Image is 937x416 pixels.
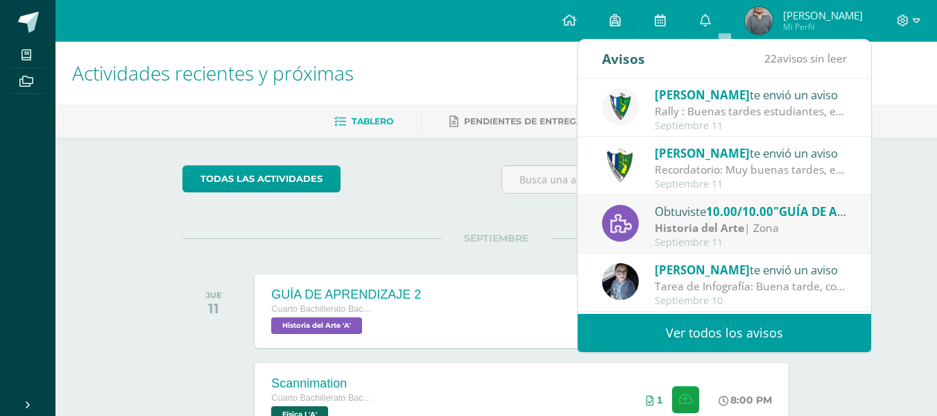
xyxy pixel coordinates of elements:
[602,40,645,78] div: Avisos
[655,260,848,278] div: te envió un aviso
[442,232,551,244] span: SEPTIEMBRE
[334,110,393,133] a: Tablero
[182,165,341,192] a: todas las Actividades
[655,295,848,307] div: Septiembre 10
[655,262,750,278] span: [PERSON_NAME]
[655,237,848,249] div: Septiembre 11
[655,145,750,161] span: [PERSON_NAME]
[655,220,744,235] strong: Historia del Arte
[206,290,222,300] div: JUE
[657,394,662,406] span: 1
[764,51,847,66] span: avisos sin leer
[602,263,639,300] img: 702136d6d401d1cd4ce1c6f6778c2e49.png
[783,8,863,22] span: [PERSON_NAME]
[764,51,777,66] span: 22
[655,87,750,103] span: [PERSON_NAME]
[271,317,362,334] span: Historia del Arte 'A'
[655,120,848,132] div: Septiembre 11
[602,88,639,125] img: 9f174a157161b4ddbe12118a61fed988.png
[706,203,773,219] span: 10.00/10.00
[206,300,222,317] div: 11
[271,304,375,314] span: Cuarto Bachillerato Bachillerato en CCLL con Orientación en Diseño Gráfico
[352,116,393,126] span: Tablero
[655,162,848,178] div: Recordatorio: Muy buenas tardes, estimados estudiantes. Es un gusto saludarles. Por este medio, l...
[773,203,922,219] span: "GUÍA DE APRENDIZAJE 2"
[655,144,848,162] div: te envió un aviso
[271,376,375,391] div: Scannimation
[464,116,583,126] span: Pendientes de entrega
[646,394,662,406] div: Archivos entregados
[655,220,848,236] div: | Zona
[745,7,773,35] img: 1b81ffb1054cee16f8981d9b3bc82726.png
[271,393,375,403] span: Cuarto Bachillerato Bachillerato en CCLL con Orientación en Diseño Gráfico
[602,147,639,183] img: 9f5bafb53b5c1c4adc2b8adf68a26909.png
[72,60,354,86] span: Actividades recientes y próximas
[783,21,863,33] span: Mi Perfil
[655,202,848,220] div: Obtuviste en
[271,288,421,302] div: GUÍA DE APRENDIZAJE 2
[655,103,848,119] div: Rally : Buenas tardes estudiantes, es un gusto saludarlos. Por este medio se informa que los jóve...
[449,110,583,133] a: Pendientes de entrega
[502,166,809,193] input: Busca una actividad próxima aquí...
[578,314,871,352] a: Ver todos los avisos
[655,178,848,190] div: Septiembre 11
[719,394,772,406] div: 8:00 PM
[655,278,848,294] div: Tarea de Infografía: Buena tarde, con preocupación he notado que algunos alumnos no están entrega...
[655,85,848,103] div: te envió un aviso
